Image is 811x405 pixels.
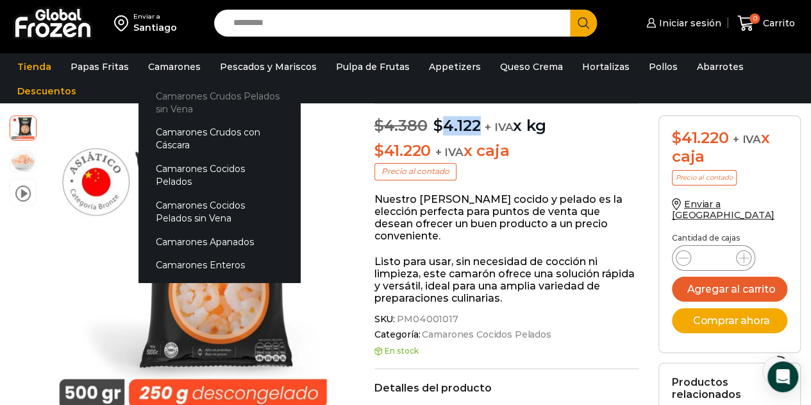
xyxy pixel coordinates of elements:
div: Santiago [133,21,177,34]
button: Comprar ahora [672,308,787,333]
p: x caja [374,142,639,160]
div: Enviar a [133,12,177,21]
h2: Productos relacionados [672,376,787,401]
span: + IVA [733,133,761,146]
input: Product quantity [701,249,726,267]
bdi: 4.122 [433,116,481,135]
a: Pollos [642,55,684,79]
a: Camarones Cocidos Pelados [420,329,551,340]
span: $ [374,141,384,160]
bdi: 41.220 [374,141,431,160]
span: Camarón 100/150 Cocido Pelado [10,114,36,140]
p: En stock [374,347,639,356]
bdi: 41.220 [672,128,728,147]
a: Pescados y Mariscos [213,55,323,79]
a: Abarrotes [690,55,750,79]
span: + IVA [485,121,513,134]
span: Categoría: [374,329,639,340]
a: Camarones Crudos Pelados sin Vena [138,84,300,121]
a: 0 Carrito [734,8,798,39]
a: Hortalizas [576,55,636,79]
span: + IVA [435,146,464,159]
span: 100-150 [10,148,36,173]
a: Camarones Crudos con Cáscara [138,121,300,157]
p: Nuestro [PERSON_NAME] cocido y pelado es la elección perfecta para puntos de venta que desean ofr... [374,193,639,243]
p: x kg [374,103,639,135]
a: Camarones Enteros [138,254,300,277]
bdi: 4.380 [374,116,428,135]
h2: Detalles del producto [374,382,639,394]
p: Precio al contado [374,163,456,180]
a: Queso Crema [494,55,569,79]
p: Precio al contado [672,170,737,185]
a: Iniciar sesión [643,10,721,36]
a: Camarones Apanados [138,230,300,254]
span: $ [433,116,443,135]
a: Pulpa de Frutas [330,55,416,79]
span: SKU: [374,314,639,325]
a: Camarones Cocidos Pelados sin Vena [138,194,300,230]
button: Search button [570,10,597,37]
span: $ [672,128,681,147]
span: Iniciar sesión [656,17,721,30]
div: Open Intercom Messenger [767,361,798,392]
p: Cantidad de cajas [672,234,787,243]
div: x caja [672,129,787,166]
img: address-field-icon.svg [114,12,133,34]
a: Appetizers [422,55,487,79]
a: Papas Fritas [64,55,135,79]
span: 0 [749,13,760,24]
a: Enviar a [GEOGRAPHIC_DATA] [672,198,774,221]
a: Camarones Cocidos Pelados [138,157,300,194]
a: Descuentos [11,79,83,103]
span: Carrito [760,17,795,30]
p: Listo para usar, sin necesidad de cocción ni limpieza, este camarón ofrece una solución rápida y ... [374,255,639,305]
button: Agregar al carrito [672,277,787,302]
a: Tienda [11,55,58,79]
span: PM04001017 [395,314,458,325]
span: $ [374,116,384,135]
a: Camarones [142,55,207,79]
